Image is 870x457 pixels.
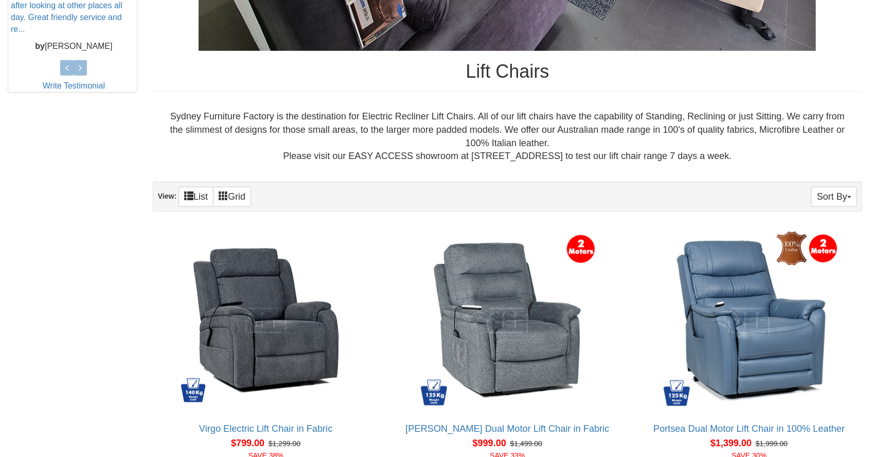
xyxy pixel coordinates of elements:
span: $799.00 [231,438,264,448]
a: Write Testimonial [43,81,105,90]
a: List [179,187,214,207]
img: Virgo Electric Lift Chair in Fabric [173,228,359,413]
img: Bristow Dual Motor Lift Chair in Fabric [415,228,600,413]
span: $999.00 [473,438,506,448]
strong: View: [158,192,176,200]
div: Sydney Furniture Factory is the destination for Electric Recliner Lift Chairs. All of our lift ch... [161,110,854,163]
span: $1,399.00 [711,438,752,448]
p: [PERSON_NAME] [11,41,137,52]
h1: Lift Chairs [153,61,862,82]
button: Sort By [811,187,857,207]
a: Portsea Dual Motor Lift Chair in 100% Leather [653,424,845,434]
img: Portsea Dual Motor Lift Chair in 100% Leather [656,228,842,413]
a: [PERSON_NAME] Dual Motor Lift Chair in Fabric [405,424,609,434]
del: $1,499.00 [510,440,542,448]
a: Virgo Electric Lift Chair in Fabric [199,424,332,434]
del: $1,299.00 [269,440,300,448]
a: Grid [213,187,251,207]
b: by [35,42,45,50]
del: $1,999.00 [756,440,788,448]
